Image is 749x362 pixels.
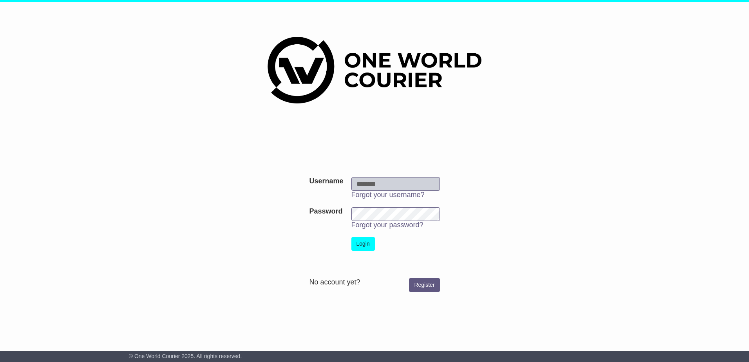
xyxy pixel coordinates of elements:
[129,353,242,359] span: © One World Courier 2025. All rights reserved.
[309,177,343,186] label: Username
[351,221,423,229] a: Forgot your password?
[309,207,342,216] label: Password
[351,191,425,199] a: Forgot your username?
[309,278,440,287] div: No account yet?
[351,237,375,251] button: Login
[268,37,481,103] img: One World
[409,278,440,292] a: Register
